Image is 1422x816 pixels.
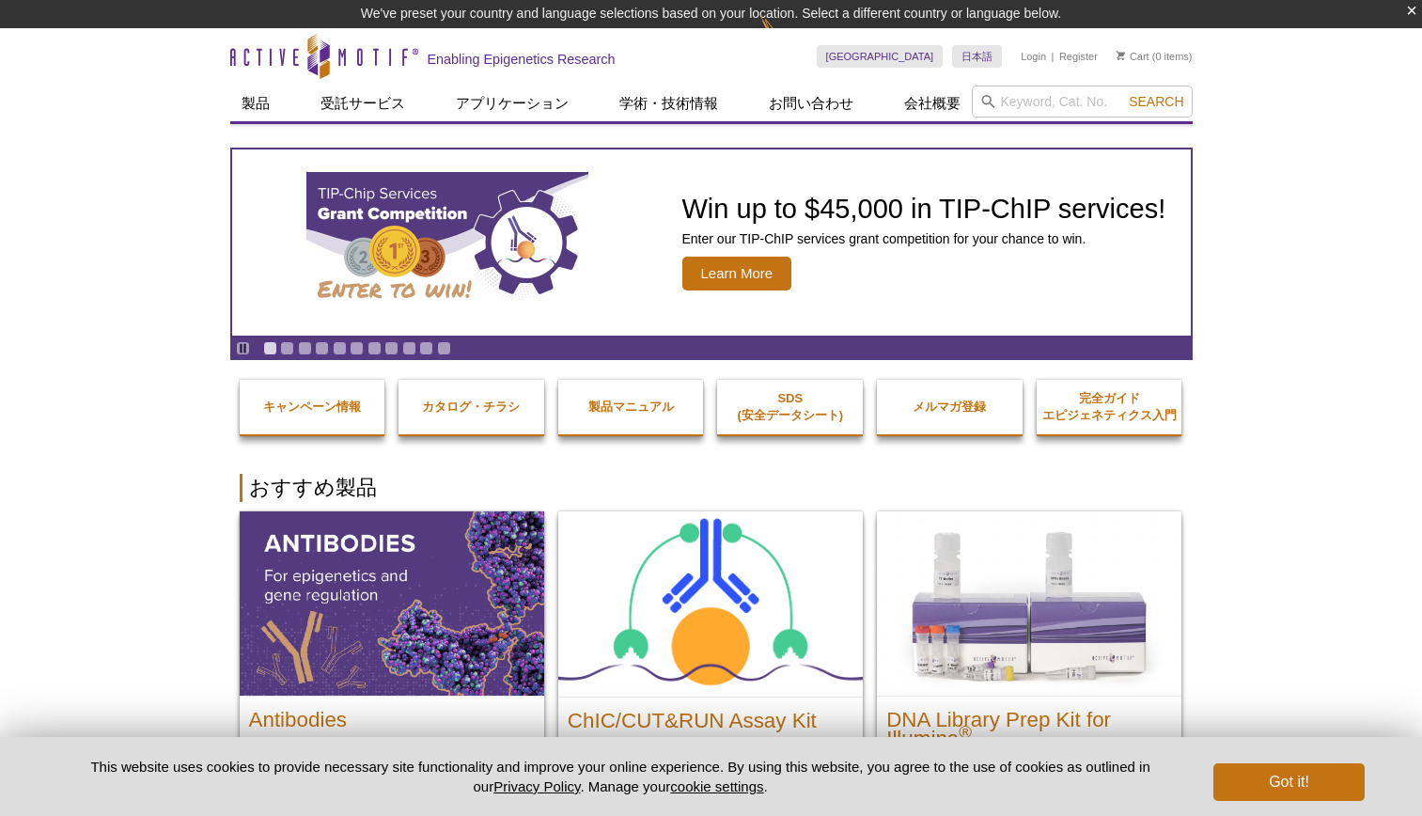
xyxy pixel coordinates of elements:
a: Register [1059,50,1098,63]
a: 会社概要 [893,86,972,121]
a: Go to slide 3 [298,341,312,355]
a: 製品マニュアル [558,380,704,434]
button: Search [1123,93,1189,110]
h2: Enabling Epigenetics Research [428,51,616,68]
article: TIP-ChIP Services Grant Competition [232,149,1191,336]
button: cookie settings [670,778,763,794]
strong: SDS (安全データシート) [737,391,843,422]
a: Cart [1117,50,1149,63]
a: Toggle autoplay [236,341,250,355]
a: ChIC/CUT&RUN Assay Kit ChIC/CUT&RUN Assay Kit ChIPよりも少ないサンプル量でゲノムワイドなヒストン修飾解析や転写因子解析 [558,511,863,816]
a: 製品 [230,86,281,121]
a: 日本語 [952,45,1002,68]
h2: Antibodies [249,701,535,730]
a: Go to slide 1 [263,341,277,355]
a: Privacy Policy [493,778,580,794]
a: Go to slide 2 [280,341,294,355]
p: Enter our TIP-ChIP services grant competition for your chance to win. [682,230,1166,247]
a: Go to slide 9 [402,341,416,355]
a: Go to slide 10 [419,341,433,355]
img: All Antibodies [240,511,544,696]
a: メルマガ登録 [877,380,1023,434]
a: アプリケーション [445,86,580,121]
a: Go to slide 8 [384,341,398,355]
a: キャンペーン情報 [240,380,385,434]
a: 学術・技術情報 [608,86,729,121]
span: Learn More [682,257,792,290]
button: Got it! [1213,763,1364,801]
h2: Win up to $45,000 in TIP-ChIP services! [682,195,1166,223]
p: This website uses cookies to provide necessary site functionality and improve your online experie... [58,757,1183,796]
a: Go to slide 7 [367,341,382,355]
li: | [1052,45,1055,68]
a: 完全ガイドエピジェネティクス入門 [1037,371,1182,443]
h2: DNA Library Prep Kit for Illumina [886,701,1172,748]
input: Keyword, Cat. No. [972,86,1193,118]
span: Search [1129,94,1183,109]
a: Go to slide 4 [315,341,329,355]
a: All Antibodies Antibodies エピジェネティクス、遺伝子制御研究用の抗体（ChIP、CUT&Tag、CUT&RUN検証済抗体） [240,511,544,815]
img: Change Here [760,14,810,58]
li: (0 items) [1117,45,1193,68]
h2: おすすめ製品 [240,474,1183,502]
a: Go to slide 5 [333,341,347,355]
h2: ChIC/CUT&RUN Assay Kit [568,702,853,730]
a: Go to slide 6 [350,341,364,355]
a: 受託サービス [309,86,416,121]
img: TIP-ChIP Services Grant Competition [306,172,588,313]
strong: メルマガ登録 [913,400,986,414]
sup: ® [959,722,972,742]
img: DNA Library Prep Kit for Illumina [877,511,1181,696]
strong: 製品マニュアル [588,400,674,414]
a: TIP-ChIP Services Grant Competition Win up to $45,000 in TIP-ChIP services! Enter our TIP-ChIP se... [232,149,1191,336]
a: [GEOGRAPHIC_DATA] [817,45,944,68]
img: ChIC/CUT&RUN Assay Kit [558,511,863,697]
a: Login [1021,50,1046,63]
a: お問い合わせ [758,86,865,121]
strong: カタログ・チラシ [422,400,520,414]
img: Your Cart [1117,51,1125,60]
strong: キャンペーン情報 [263,400,361,414]
a: カタログ・チラシ [398,380,544,434]
a: SDS(安全データシート) [717,371,863,443]
strong: 完全ガイド エピジェネティクス入門 [1042,391,1177,422]
a: Go to slide 11 [437,341,451,355]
